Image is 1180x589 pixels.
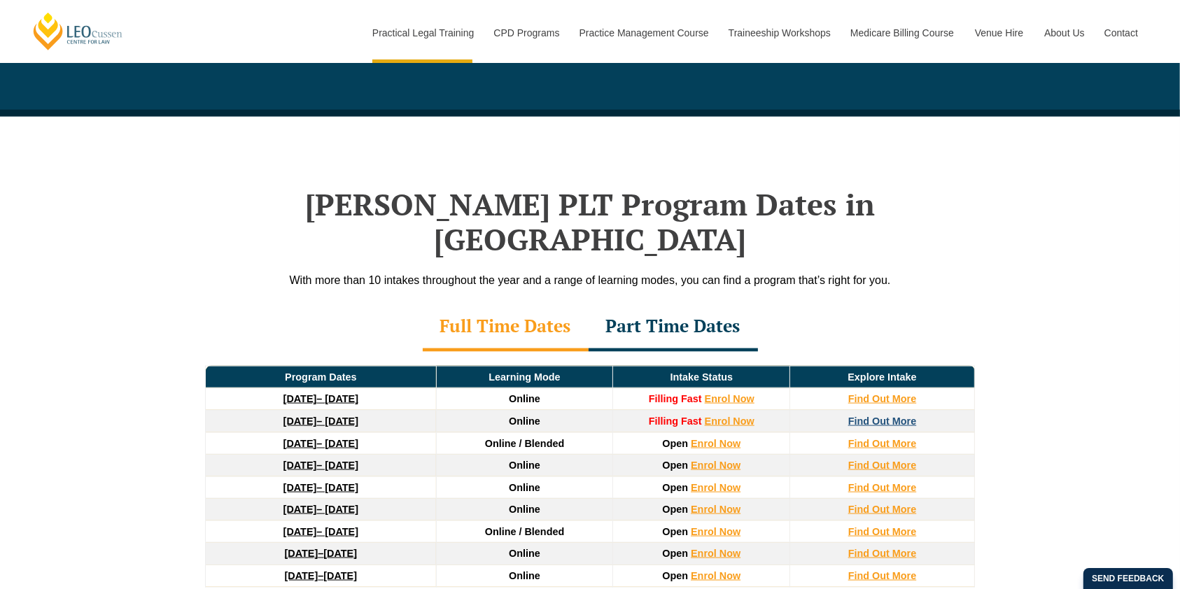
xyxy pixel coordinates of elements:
span: Online [509,504,540,515]
a: [DATE]– [DATE] [283,460,358,471]
a: Venue Hire [964,3,1034,63]
div: With more than 10 intakes throughout the year and a range of learning modes, you can find a progr... [191,271,989,289]
a: Practical Legal Training [362,3,484,63]
strong: [DATE] [285,548,318,559]
a: [PERSON_NAME] Centre for Law [31,11,125,51]
span: [DATE] [323,570,357,581]
span: Open [662,526,688,537]
a: Enrol Now [691,504,740,515]
span: Open [662,504,688,515]
td: Intake Status [613,366,790,388]
strong: [DATE] [283,504,317,515]
strong: [DATE] [285,570,318,581]
span: Online [509,416,540,427]
a: Find Out More [848,393,917,404]
a: [DATE]–[DATE] [285,570,357,581]
a: [DATE]– [DATE] [283,526,358,537]
span: Open [662,438,688,449]
td: Learning Mode [436,366,613,388]
strong: [DATE] [283,393,317,404]
span: Open [662,548,688,559]
a: Enrol Now [691,570,740,581]
strong: [DATE] [283,416,317,427]
a: Find Out More [848,460,917,471]
span: Online / Blended [485,526,565,537]
a: Find Out More [848,570,917,581]
a: Enrol Now [691,482,740,493]
a: Enrol Now [691,548,740,559]
span: Online [509,482,540,493]
h2: [PERSON_NAME] PLT Program Dates in [GEOGRAPHIC_DATA] [191,187,989,257]
span: Open [662,460,688,471]
a: Enrol Now [705,393,754,404]
a: [DATE]– [DATE] [283,416,358,427]
span: Open [662,570,688,581]
a: Enrol Now [691,460,740,471]
a: Contact [1094,3,1149,63]
a: Practice Management Course [569,3,718,63]
span: Online [509,393,540,404]
strong: [DATE] [283,438,317,449]
a: Enrol Now [691,526,740,537]
a: [DATE]– [DATE] [283,438,358,449]
span: Online [509,570,540,581]
td: Program Dates [206,366,437,388]
span: Online [509,460,540,471]
a: [DATE]–[DATE] [285,548,357,559]
td: Explore Intake [790,366,975,388]
a: [DATE]– [DATE] [283,393,358,404]
strong: [DATE] [283,482,317,493]
strong: Filling Fast [649,393,702,404]
a: Enrol Now [691,438,740,449]
a: Find Out More [848,504,917,515]
a: Find Out More [848,548,917,559]
a: Find Out More [848,416,917,427]
span: [DATE] [323,548,357,559]
strong: Filling Fast [649,416,702,427]
a: Enrol Now [705,416,754,427]
a: Traineeship Workshops [718,3,840,63]
a: Find Out More [848,482,917,493]
strong: [DATE] [283,526,317,537]
div: Part Time Dates [589,303,758,352]
a: Find Out More [848,526,917,537]
a: About Us [1034,3,1094,63]
a: Medicare Billing Course [840,3,964,63]
span: Online [509,548,540,559]
a: Find Out More [848,438,917,449]
a: CPD Programs [483,3,568,63]
span: Open [662,482,688,493]
a: [DATE]– [DATE] [283,504,358,515]
div: Full Time Dates [423,303,589,352]
a: [DATE]– [DATE] [283,482,358,493]
span: Online / Blended [485,438,565,449]
strong: [DATE] [283,460,317,471]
